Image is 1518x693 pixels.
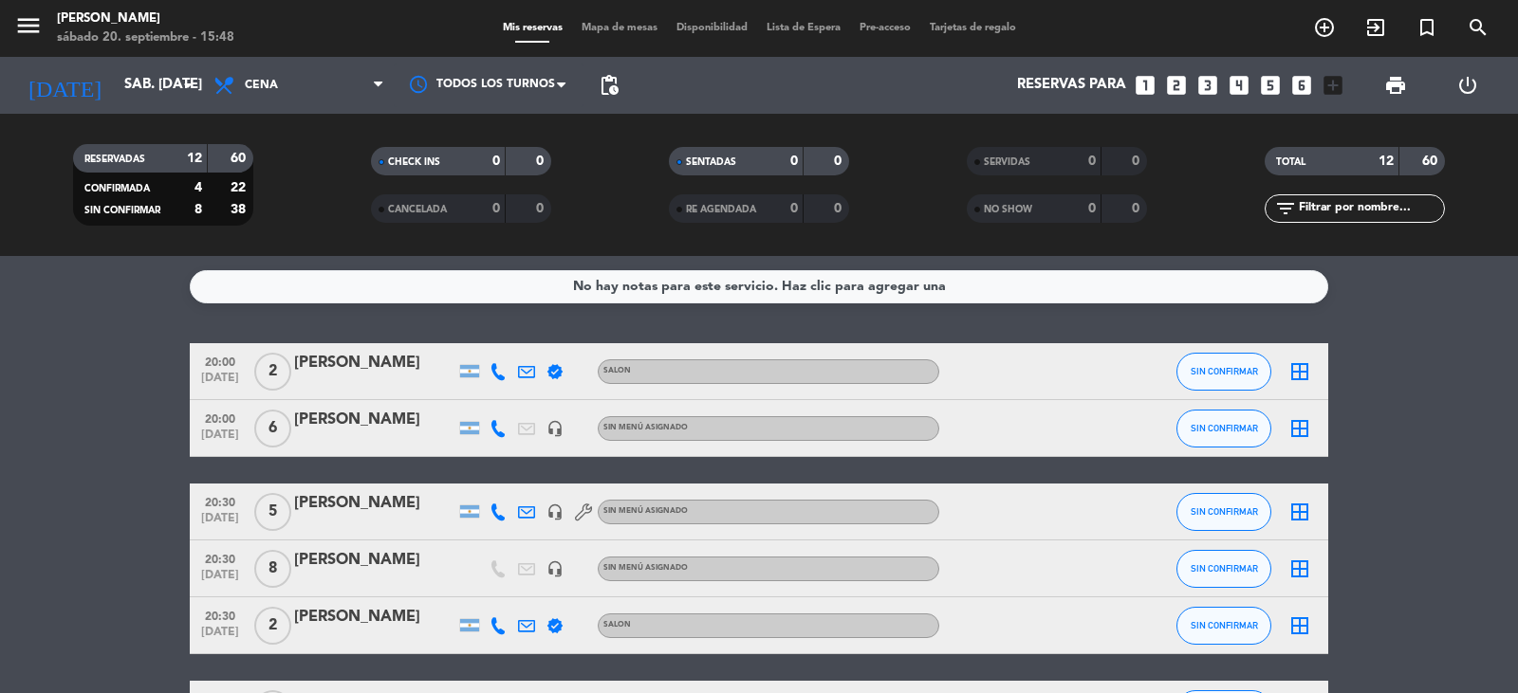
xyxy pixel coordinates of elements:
strong: 0 [492,155,500,168]
span: 20:00 [196,350,244,372]
strong: 4 [194,181,202,194]
button: SIN CONFIRMAR [1176,493,1271,531]
button: SIN CONFIRMAR [1176,353,1271,391]
span: Mapa de mesas [572,23,667,33]
strong: 0 [1088,202,1096,215]
strong: 0 [1132,202,1143,215]
i: looks_4 [1227,73,1251,98]
strong: 12 [1379,155,1394,168]
button: SIN CONFIRMAR [1176,550,1271,588]
span: CHECK INS [388,157,440,167]
span: 20:30 [196,604,244,626]
i: headset_mic [546,560,564,577]
i: looks_5 [1258,73,1283,98]
i: add_box [1321,73,1345,98]
span: [DATE] [196,512,244,534]
span: Tarjetas de regalo [920,23,1026,33]
span: 2 [254,607,291,645]
div: sábado 20. septiembre - 15:48 [57,28,234,47]
span: SIN CONFIRMAR [1191,620,1258,630]
span: Cena [245,79,278,92]
div: [PERSON_NAME] [294,605,455,629]
span: NO SHOW [984,205,1032,214]
strong: 0 [1088,155,1096,168]
span: pending_actions [598,74,620,97]
span: SALON [603,367,631,374]
span: Sin menú asignado [603,424,688,431]
div: [PERSON_NAME] [57,9,234,28]
div: [PERSON_NAME] [294,408,455,432]
div: [PERSON_NAME] [294,548,455,573]
span: SENTADAS [686,157,736,167]
strong: 0 [536,202,547,215]
i: filter_list [1274,197,1297,220]
span: 5 [254,493,291,531]
span: SIN CONFIRMAR [1191,506,1258,517]
span: SIN CONFIRMAR [1191,366,1258,376]
span: Reservas para [1017,77,1126,94]
span: 8 [254,550,291,588]
strong: 0 [1132,155,1143,168]
i: add_circle_outline [1313,16,1336,39]
i: headset_mic [546,503,564,520]
strong: 0 [790,202,798,215]
span: SIN CONFIRMAR [1191,423,1258,433]
span: SERVIDAS [984,157,1030,167]
div: No hay notas para este servicio. Haz clic para agregar una [573,276,946,298]
i: looks_3 [1195,73,1220,98]
span: Disponibilidad [667,23,757,33]
span: Sin menú asignado [603,507,688,515]
span: 6 [254,410,291,447]
strong: 12 [187,152,202,165]
button: menu [14,11,43,46]
strong: 0 [536,155,547,168]
span: SIN CONFIRMAR [84,206,160,215]
i: border_all [1288,501,1311,523]
i: power_settings_new [1456,74,1479,97]
i: verified [546,617,564,634]
strong: 0 [790,155,798,168]
span: Pre-acceso [850,23,920,33]
span: 20:00 [196,407,244,429]
div: LOG OUT [1432,57,1504,114]
i: search [1467,16,1490,39]
span: 20:30 [196,547,244,569]
button: SIN CONFIRMAR [1176,607,1271,645]
span: 20:30 [196,490,244,512]
span: 2 [254,353,291,391]
span: [DATE] [196,626,244,647]
i: border_all [1288,614,1311,637]
i: headset_mic [546,420,564,437]
span: print [1384,74,1407,97]
i: menu [14,11,43,40]
span: SIN CONFIRMAR [1191,563,1258,574]
span: [DATE] [196,372,244,393]
strong: 8 [194,203,202,216]
button: SIN CONFIRMAR [1176,410,1271,447]
div: [PERSON_NAME] [294,491,455,516]
strong: 0 [492,202,500,215]
i: looks_6 [1289,73,1314,98]
i: [DATE] [14,64,115,106]
i: exit_to_app [1364,16,1387,39]
span: RE AGENDADA [686,205,756,214]
span: Mis reservas [493,23,572,33]
i: turned_in_not [1416,16,1438,39]
span: Lista de Espera [757,23,850,33]
span: Sin menú asignado [603,564,688,572]
span: CANCELADA [388,205,447,214]
span: CONFIRMADA [84,184,150,193]
i: looks_one [1133,73,1157,98]
div: [PERSON_NAME] [294,351,455,375]
strong: 60 [1422,155,1441,168]
span: RESERVADAS [84,155,145,164]
span: [DATE] [196,569,244,591]
strong: 60 [231,152,250,165]
strong: 0 [834,155,845,168]
i: border_all [1288,360,1311,383]
strong: 38 [231,203,250,216]
i: verified [546,363,564,380]
i: border_all [1288,557,1311,580]
span: [DATE] [196,429,244,450]
span: TOTAL [1276,157,1305,167]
